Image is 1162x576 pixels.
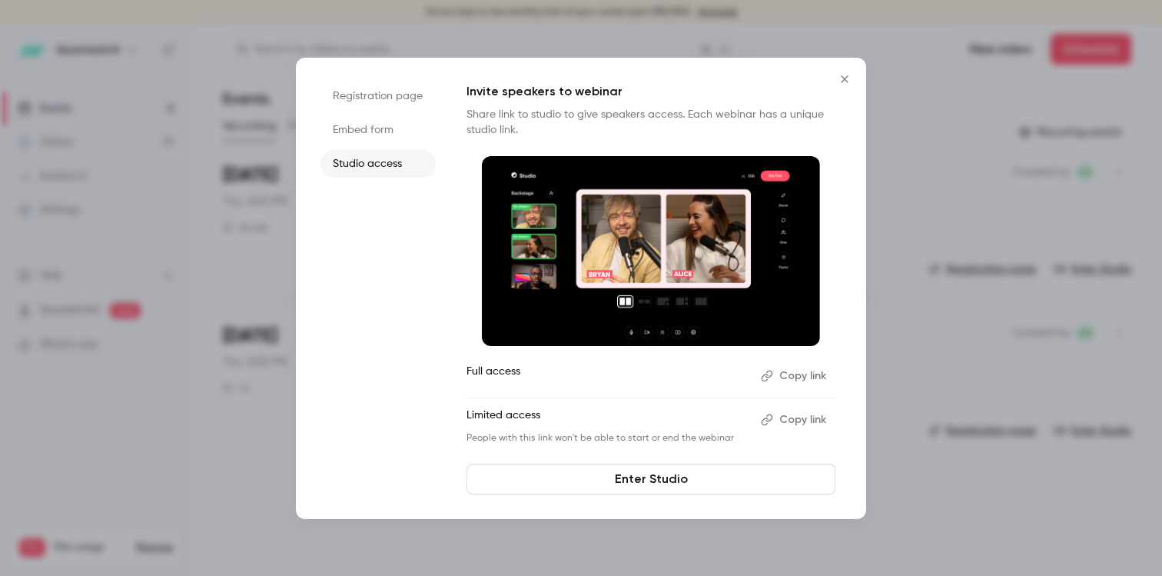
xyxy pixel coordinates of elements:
p: Invite speakers to webinar [466,82,835,101]
img: Invite speakers to webinar [482,156,820,347]
button: Copy link [755,364,835,388]
p: Full access [466,364,749,388]
button: Close [829,64,860,95]
button: Copy link [755,408,835,432]
a: Enter Studio [466,464,835,494]
li: Registration page [320,82,436,110]
p: Limited access [466,408,749,432]
p: People with this link won't be able to start or end the webinar [466,432,749,444]
li: Embed form [320,116,436,144]
p: Share link to studio to give speakers access. Each webinar has a unique studio link. [466,107,835,138]
li: Studio access [320,150,436,178]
